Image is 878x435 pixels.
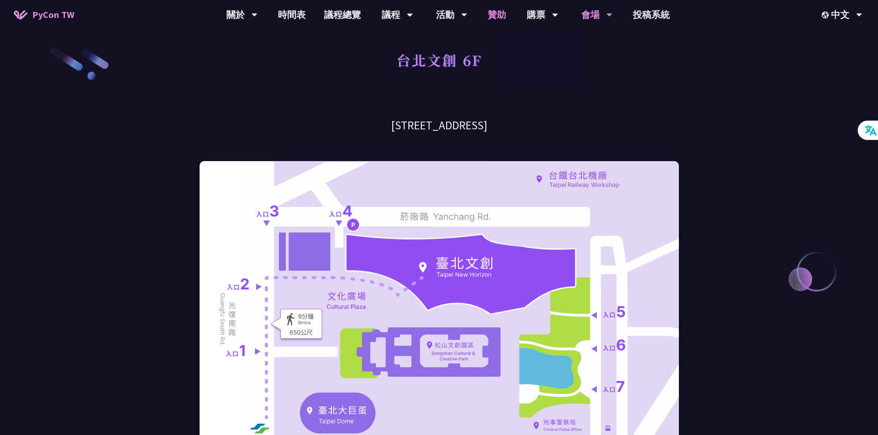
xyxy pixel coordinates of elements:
[396,46,482,74] h1: 台北文創 6F
[822,12,831,18] img: Locale Icon
[5,3,83,26] a: PyCon TW
[14,10,28,19] img: Home icon of PyCon TW 2025
[200,117,679,133] h3: [STREET_ADDRESS]
[32,8,74,22] span: PyCon TW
